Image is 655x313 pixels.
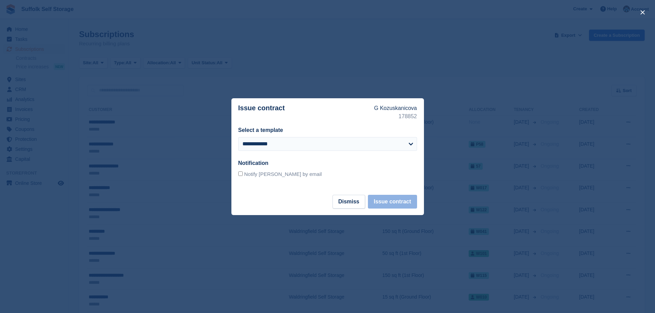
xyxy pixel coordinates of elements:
[238,104,374,121] p: Issue contract
[368,195,417,209] button: Issue contract
[238,171,243,176] input: Notify [PERSON_NAME] by email
[332,195,365,209] button: Dismiss
[637,7,648,18] button: close
[238,160,269,166] label: Notification
[238,127,283,133] label: Select a template
[374,104,417,112] p: G Kozuskanicova
[244,171,322,177] span: Notify [PERSON_NAME] by email
[374,112,417,121] p: 178852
